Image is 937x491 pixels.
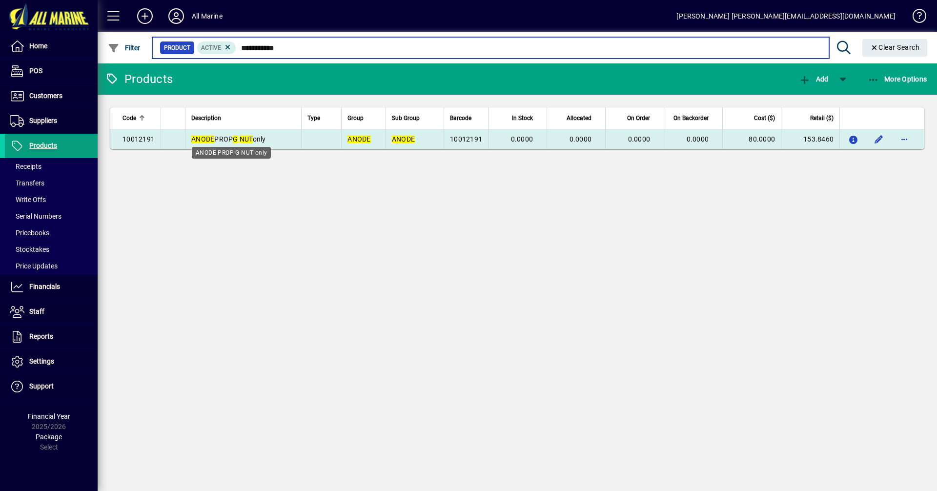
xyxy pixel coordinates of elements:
[5,225,98,241] a: Pricebooks
[10,245,49,253] span: Stocktakes
[5,208,98,225] a: Serial Numbers
[392,113,438,123] div: Sub Group
[5,84,98,108] a: Customers
[105,39,143,57] button: Filter
[122,135,155,143] span: 10012191
[896,131,912,147] button: More options
[28,412,70,420] span: Financial Year
[5,34,98,59] a: Home
[871,131,887,147] button: Edit
[307,113,335,123] div: Type
[5,349,98,374] a: Settings
[450,113,482,123] div: Barcode
[129,7,161,25] button: Add
[5,59,98,83] a: POS
[781,129,839,149] td: 153.8460
[862,39,928,57] button: Clear
[36,433,62,441] span: Package
[10,179,44,187] span: Transfers
[233,135,238,143] em: G
[240,135,253,143] em: NUT
[627,113,650,123] span: On Order
[5,241,98,258] a: Stocktakes
[161,7,192,25] button: Profile
[511,135,533,143] span: 0.0000
[611,113,659,123] div: On Order
[347,113,364,123] span: Group
[192,8,223,24] div: All Marine
[754,113,775,123] span: Cost ($)
[810,113,834,123] span: Retail ($)
[29,283,60,290] span: Financials
[673,113,709,123] span: On Backorder
[122,113,155,123] div: Code
[570,135,592,143] span: 0.0000
[450,113,471,123] span: Barcode
[676,8,896,24] div: [PERSON_NAME] [PERSON_NAME][EMAIL_ADDRESS][DOMAIN_NAME]
[567,113,591,123] span: Allocated
[512,113,533,123] span: In Stock
[29,42,47,50] span: Home
[191,113,295,123] div: Description
[29,382,54,390] span: Support
[192,147,271,159] div: ANODE PROP G NUT only
[164,43,190,53] span: Product
[29,67,42,75] span: POS
[29,117,57,124] span: Suppliers
[29,357,54,365] span: Settings
[10,262,58,270] span: Price Updates
[868,75,927,83] span: More Options
[494,113,542,123] div: In Stock
[628,135,651,143] span: 0.0000
[5,175,98,191] a: Transfers
[722,129,781,149] td: 80.0000
[10,212,61,220] span: Serial Numbers
[5,191,98,208] a: Write Offs
[5,325,98,349] a: Reports
[197,41,236,54] mat-chip: Activation Status: Active
[105,71,173,87] div: Products
[553,113,600,123] div: Allocated
[10,229,49,237] span: Pricebooks
[392,113,420,123] span: Sub Group
[10,196,46,204] span: Write Offs
[5,258,98,274] a: Price Updates
[392,135,415,143] em: ANODE
[5,275,98,299] a: Financials
[29,332,53,340] span: Reports
[201,44,221,51] span: Active
[870,43,920,51] span: Clear Search
[108,44,141,52] span: Filter
[29,307,44,315] span: Staff
[191,135,214,143] em: ANODE
[347,113,380,123] div: Group
[905,2,925,34] a: Knowledge Base
[122,113,136,123] span: Code
[5,300,98,324] a: Staff
[799,75,828,83] span: Add
[29,92,62,100] span: Customers
[5,109,98,133] a: Suppliers
[5,374,98,399] a: Support
[29,142,57,149] span: Products
[191,113,221,123] span: Description
[191,135,266,143] span: PROP only
[670,113,717,123] div: On Backorder
[347,135,370,143] em: ANODE
[450,135,482,143] span: 10012191
[865,70,930,88] button: More Options
[796,70,831,88] button: Add
[5,158,98,175] a: Receipts
[307,113,320,123] span: Type
[687,135,709,143] span: 0.0000
[10,163,41,170] span: Receipts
